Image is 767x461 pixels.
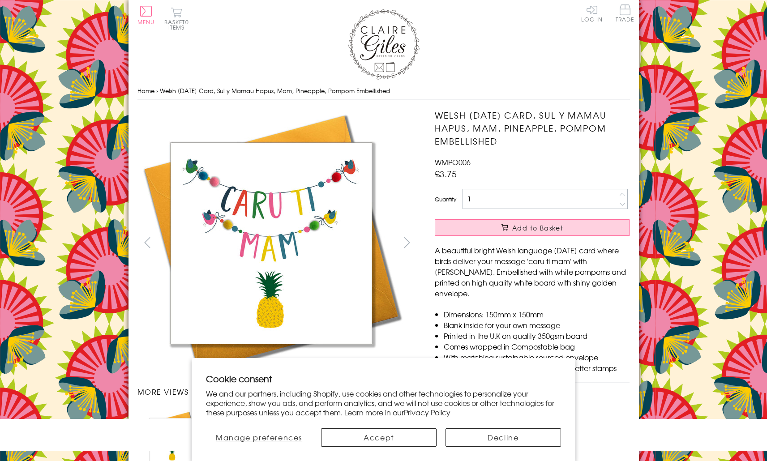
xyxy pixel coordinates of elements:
button: Add to Basket [435,219,630,236]
a: Home [137,86,154,95]
span: Trade [616,4,634,22]
nav: breadcrumbs [137,82,630,100]
li: Blank inside for your own message [444,320,630,330]
span: Add to Basket [512,223,563,232]
button: prev [137,232,158,252]
label: Quantity [435,195,456,203]
span: Menu [137,18,155,26]
span: Manage preferences [216,432,302,443]
button: Decline [446,428,561,447]
span: › [156,86,158,95]
a: Log In [581,4,603,22]
button: Manage preferences [206,428,312,447]
li: Dimensions: 150mm x 150mm [444,309,630,320]
a: Privacy Policy [404,407,450,418]
h3: More views [137,386,417,397]
a: Trade [616,4,634,24]
img: Welsh Mother's Day Card, Sul y Mamau Hapus, Mam, Pineapple, Pompom Embellished [137,109,406,377]
li: With matching sustainable sourced envelope [444,352,630,363]
p: A beautiful bright Welsh language [DATE] card where birds deliver your message 'caru ti mam' with... [435,245,630,299]
span: Welsh [DATE] Card, Sul y Mamau Hapus, Mam, Pineapple, Pompom Embellished [160,86,390,95]
span: WMPO006 [435,157,471,167]
span: 0 items [168,18,189,31]
button: Basket0 items [164,7,189,30]
span: £3.75 [435,167,457,180]
p: We and our partners, including Shopify, use cookies and other technologies to personalize your ex... [206,389,561,417]
li: Comes wrapped in Compostable bag [444,341,630,352]
button: Menu [137,6,155,25]
img: Claire Giles Greetings Cards [348,9,420,80]
button: Accept [321,428,437,447]
h1: Welsh [DATE] Card, Sul y Mamau Hapus, Mam, Pineapple, Pompom Embellished [435,109,630,147]
li: Printed in the U.K on quality 350gsm board [444,330,630,341]
img: Welsh Mother's Day Card, Sul y Mamau Hapus, Mam, Pineapple, Pompom Embellished [417,109,686,374]
button: next [397,232,417,252]
h2: Cookie consent [206,372,561,385]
